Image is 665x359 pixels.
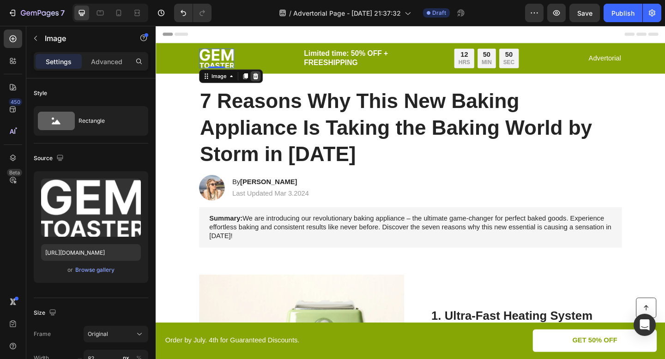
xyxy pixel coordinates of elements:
input: https://example.com/image.jpg [41,244,141,261]
img: gempages_432750572815254551-0dd52757-f501-4f5a-9003-85088b00a725.webp [47,162,75,190]
h1: 7 Reasons Why This New Baking Appliance Is Taking the Baking World by Storm in [DATE] [47,67,507,155]
p: Settings [46,57,72,66]
span: Save [577,9,592,17]
div: Source [34,152,66,165]
strong: Summary: [58,205,94,213]
p: GET 50% OFF [453,338,502,347]
p: HRS [329,36,342,44]
strong: [PERSON_NAME] [92,166,154,174]
button: Browse gallery [75,265,115,275]
button: 7 [4,4,69,22]
div: 450 [9,98,22,106]
label: Frame [34,330,51,338]
h2: By [82,164,168,176]
button: Publish [604,4,642,22]
p: Image [45,33,123,44]
div: Open Intercom Messenger [634,314,656,336]
div: 50 [354,27,365,36]
div: Size [34,307,58,319]
div: Beta [7,169,22,176]
div: Style [34,89,47,97]
div: Image [59,51,79,59]
div: Undo/Redo [174,4,212,22]
p: SEC [378,36,390,44]
div: 12 [329,27,342,36]
div: Browse gallery [75,266,115,274]
p: Advertorial [471,31,506,41]
button: Original [84,326,148,342]
p: Advanced [91,57,122,66]
span: / [289,8,291,18]
div: Publish [611,8,635,18]
div: 50 [378,27,390,36]
button: Save [569,4,600,22]
a: GET 50% OFF [410,330,545,355]
p: We are introducing our revolutionary baking appliance – the ultimate game-changer for perfect bak... [58,205,496,233]
p: Limited time: 50% OFF + FREESHIPPING [161,25,313,46]
img: gempages_432750572815254551-e217b009-edec-4a49-9060-3e371cae9dbe.png [47,25,85,46]
p: MIN [354,36,365,44]
p: Order by July. 4th for Guaranteed Discounts. [10,338,276,347]
img: preview-image [41,179,141,237]
div: Rectangle [79,110,135,132]
span: Draft [432,9,446,17]
iframe: Design area [156,26,665,359]
p: Last Updated Mar 3.2024 [83,178,167,188]
h2: 1. Ultra-Fast Heating System [299,307,507,324]
span: or [67,264,73,275]
p: 7 [60,7,65,18]
span: Original [88,330,108,338]
span: Advertorial Page - [DATE] 21:37:32 [293,8,401,18]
